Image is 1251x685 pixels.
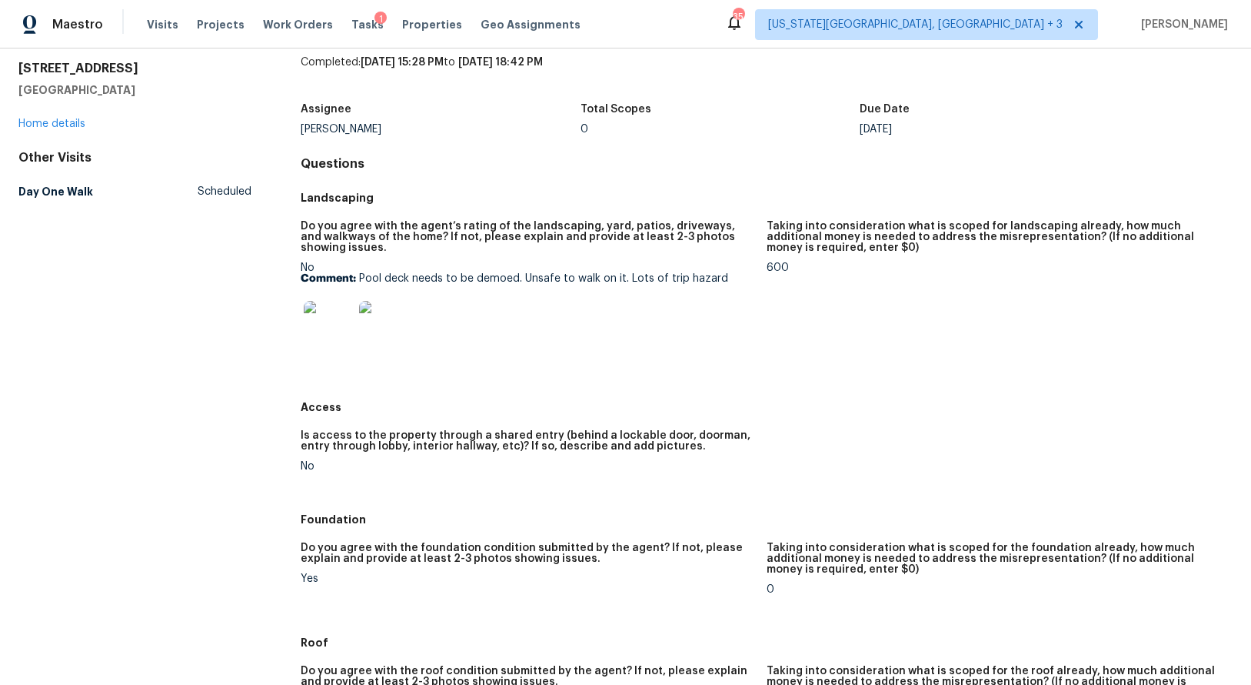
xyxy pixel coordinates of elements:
[768,17,1063,32] span: [US_STATE][GEOGRAPHIC_DATA], [GEOGRAPHIC_DATA] + 3
[301,55,1233,95] div: Completed: to
[458,57,543,68] span: [DATE] 18:42 PM
[301,573,754,584] div: Yes
[301,543,754,564] h5: Do you agree with the foundation condition submitted by the agent? If not, please explain and pro...
[18,119,85,129] a: Home details
[301,399,1233,415] h5: Access
[767,543,1220,575] h5: Taking into consideration what is scoped for the foundation already, how much additional money is...
[18,61,251,76] h2: [STREET_ADDRESS]
[733,9,744,25] div: 35
[301,430,754,452] h5: Is access to the property through a shared entry (behind a lockable door, doorman, entry through ...
[860,124,1140,135] div: [DATE]
[197,17,245,32] span: Projects
[481,17,581,32] span: Geo Assignments
[767,262,1220,273] div: 600
[402,17,462,32] span: Properties
[301,262,754,359] div: No
[301,461,754,472] div: No
[18,184,93,199] h5: Day One Walk
[263,17,333,32] span: Work Orders
[374,12,387,27] div: 1
[301,221,754,253] h5: Do you agree with the agent’s rating of the landscaping, yard, patios, driveways, and walkways of...
[52,17,103,32] span: Maestro
[301,124,581,135] div: [PERSON_NAME]
[147,17,178,32] span: Visits
[301,273,754,284] p: Pool deck needs to be demoed. Unsafe to walk on it. Lots of trip hazard
[860,104,910,115] h5: Due Date
[361,57,444,68] span: [DATE] 15:28 PM
[301,273,356,284] b: Comment:
[767,584,1220,595] div: 0
[18,178,251,205] a: Day One WalkScheduled
[301,156,1233,172] h4: Questions
[767,221,1220,253] h5: Taking into consideration what is scoped for landscaping already, how much additional money is ne...
[18,150,251,165] div: Other Visits
[301,190,1233,205] h5: Landscaping
[18,82,251,98] h5: [GEOGRAPHIC_DATA]
[301,512,1233,527] h5: Foundation
[198,184,251,199] span: Scheduled
[301,104,351,115] h5: Assignee
[581,124,860,135] div: 0
[351,19,384,30] span: Tasks
[581,104,651,115] h5: Total Scopes
[301,635,1233,650] h5: Roof
[1135,17,1228,32] span: [PERSON_NAME]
